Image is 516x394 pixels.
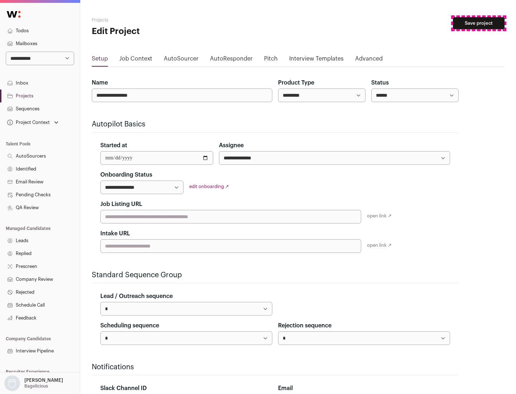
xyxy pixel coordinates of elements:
[453,17,505,29] button: Save project
[6,117,60,128] button: Open dropdown
[264,54,278,66] a: Pitch
[278,78,314,87] label: Product Type
[164,54,199,66] a: AutoSourcer
[100,321,159,330] label: Scheduling sequence
[100,292,173,301] label: Lead / Outreach sequence
[100,170,152,179] label: Onboarding Status
[355,54,383,66] a: Advanced
[3,7,24,21] img: Wellfound
[100,229,130,238] label: Intake URL
[24,378,63,383] p: [PERSON_NAME]
[278,384,450,393] div: Email
[371,78,389,87] label: Status
[289,54,344,66] a: Interview Templates
[24,383,48,389] p: Bagelicious
[92,54,108,66] a: Setup
[219,141,244,150] label: Assignee
[189,184,229,189] a: edit onboarding ↗
[92,362,459,372] h2: Notifications
[3,375,64,391] button: Open dropdown
[92,270,459,280] h2: Standard Sequence Group
[100,384,147,393] label: Slack Channel ID
[278,321,331,330] label: Rejection sequence
[6,120,50,125] div: Project Context
[100,200,142,208] label: Job Listing URL
[92,119,459,129] h2: Autopilot Basics
[92,26,229,37] h1: Edit Project
[119,54,152,66] a: Job Context
[92,17,229,23] h2: Projects
[100,141,127,150] label: Started at
[210,54,253,66] a: AutoResponder
[92,78,108,87] label: Name
[4,375,20,391] img: nopic.png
